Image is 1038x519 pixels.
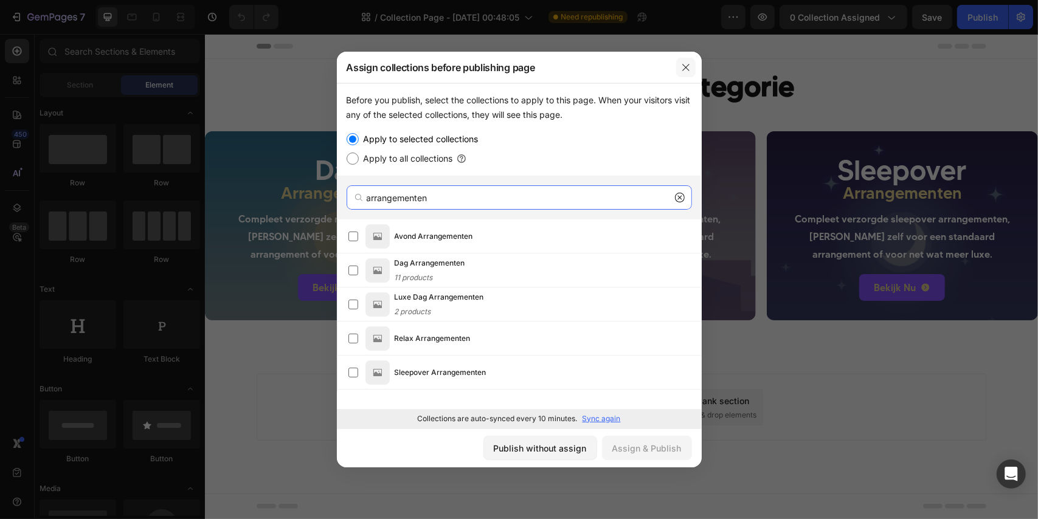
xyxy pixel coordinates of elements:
[108,245,150,263] p: Bekijk Nu
[365,258,390,283] img: product-img
[286,360,359,373] div: Choose templates
[461,376,552,387] span: then drag & drop elements
[365,360,390,385] img: product-img
[395,230,473,242] span: Avond Arrangementen
[418,413,578,424] p: Collections are auto-synced every 10 minutes.
[359,132,479,146] label: Apply to selected collections
[583,413,621,424] p: Sync again
[583,145,812,174] p: Arrangementen
[302,117,531,156] h2: Avond
[21,145,251,174] p: Arrangementen
[654,240,740,267] a: Bekijk Nu
[365,326,390,351] img: product-img
[33,179,238,226] span: Compleet verzorgde middag arrangementen, [PERSON_NAME] zelf voor een standaard arrangement of voo...
[317,179,516,226] span: Compleet verzorgde avond arrangementen, [PERSON_NAME] zelf voor een standaard arrangement of voor...
[365,292,390,317] img: product-img
[337,52,670,83] div: Assign collections before publishing page
[997,459,1026,489] div: Open Intercom Messenger
[494,442,587,455] div: Publish without assign
[395,291,484,303] span: Luxe Dag Arrangementen
[395,273,433,282] span: 11 products
[365,224,390,249] img: product-img
[303,145,530,174] p: Arrangementen
[381,360,445,373] div: Generate layout
[470,360,544,373] div: Add blank section
[388,333,446,346] span: Add section
[93,240,179,267] a: Bekijk Nu
[590,179,805,226] span: Compleet verzorgde sleepover arrangementen, [PERSON_NAME] zelf voor een standaard arrangement of ...
[280,376,363,387] span: inspired by CRO experts
[581,117,814,156] h2: Sleepover
[359,151,453,166] label: Apply to all collections
[388,245,430,263] p: Bekijk Nu
[669,245,711,263] p: Bekijk Nu
[19,117,252,156] h2: Dag
[379,376,445,387] span: from URL or image
[395,307,431,316] span: 2 products
[602,436,692,460] button: Assign & Publish
[347,93,692,122] div: Before you publish, select the collections to apply to this page. When your visitors visit any of...
[395,257,465,269] span: Dag Arrangementen
[327,30,466,70] span: favoriete
[373,240,459,267] a: Bekijk Nu
[347,185,692,210] input: Search collections
[483,436,597,460] button: Publish without assign
[395,366,486,379] span: Sleepover Arrangementen
[395,332,471,345] span: Relax Arrangementen
[612,442,682,455] div: Assign & Publish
